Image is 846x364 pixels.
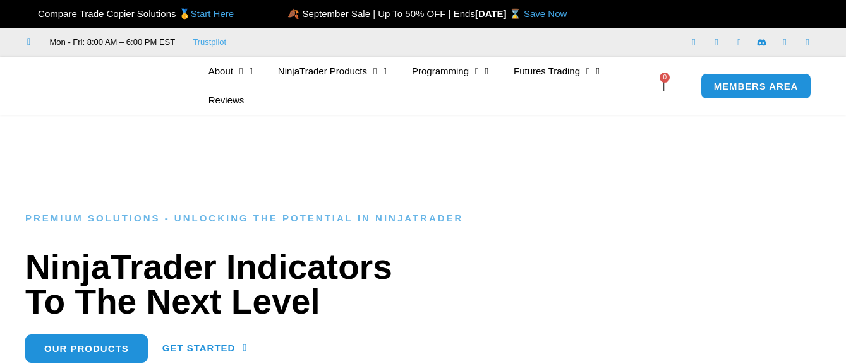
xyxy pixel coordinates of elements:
a: Our Products [25,334,148,363]
a: Reviews [196,86,257,115]
nav: Menu [196,57,656,115]
h1: NinjaTrader Indicators To The Next Level [25,250,821,319]
a: MEMBERS AREA [701,73,812,99]
a: NinjaTrader Products [265,57,399,86]
span: Get Started [162,343,236,353]
span: 🍂 September Sale | Up To 50% OFF | Ends [287,8,475,19]
a: Start Here [191,8,234,19]
img: LogoAI | Affordable Indicators – NinjaTrader [33,63,169,109]
a: Futures Trading [501,57,612,86]
a: Programming [399,57,501,86]
img: 🏆 [28,9,37,18]
span: Our Products [44,344,129,353]
span: MEMBERS AREA [714,81,799,91]
a: About [196,57,265,86]
strong: [DATE] ⌛ [475,8,524,19]
a: 0 [640,68,684,104]
h6: Premium Solutions - Unlocking the Potential in NinjaTrader [25,213,821,225]
span: Mon - Fri: 8:00 AM – 6:00 PM EST [47,35,176,50]
span: 0 [660,73,670,83]
a: Save Now [524,8,567,19]
span: Compare Trade Copier Solutions 🥇 [27,8,234,19]
a: Trustpilot [193,35,226,50]
a: Get Started [162,334,247,363]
